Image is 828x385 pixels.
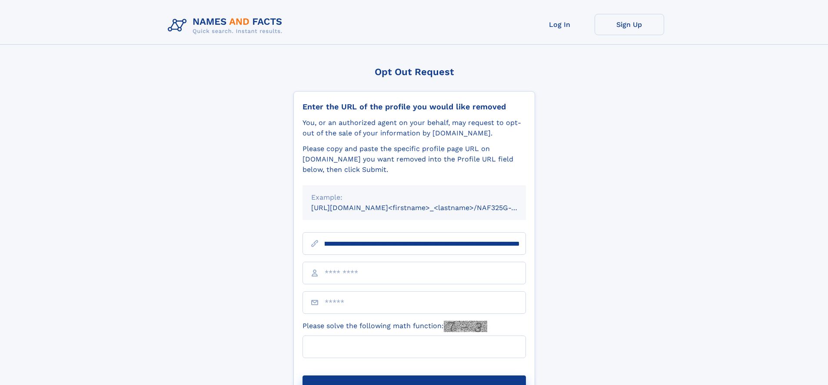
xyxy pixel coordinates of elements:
[303,118,526,138] div: You, or an authorized agent on your behalf, may request to opt-out of the sale of your informatio...
[293,66,535,77] div: Opt Out Request
[164,14,289,37] img: Logo Names and Facts
[311,204,542,212] small: [URL][DOMAIN_NAME]<firstname>_<lastname>/NAF325G-xxxxxxxx
[303,321,487,332] label: Please solve the following math function:
[303,144,526,175] div: Please copy and paste the specific profile page URL on [DOMAIN_NAME] you want removed into the Pr...
[311,192,517,203] div: Example:
[595,14,664,35] a: Sign Up
[303,102,526,112] div: Enter the URL of the profile you would like removed
[525,14,595,35] a: Log In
